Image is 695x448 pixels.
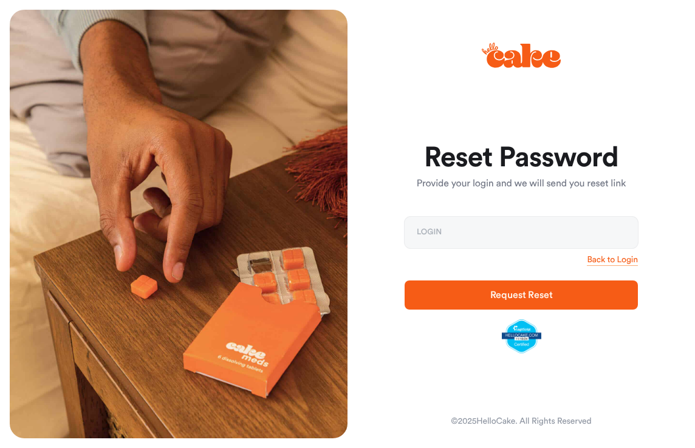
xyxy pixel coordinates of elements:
h1: Reset Password [405,143,638,172]
p: Provide your login and we will send you reset link [405,177,638,191]
button: Request Reset [405,280,638,310]
div: © 2025 HelloCake. All Rights Reserved [451,415,591,427]
img: legit-script-certified.png [502,319,541,353]
a: Back to Login [587,254,638,266]
span: Request Reset [490,290,553,300]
